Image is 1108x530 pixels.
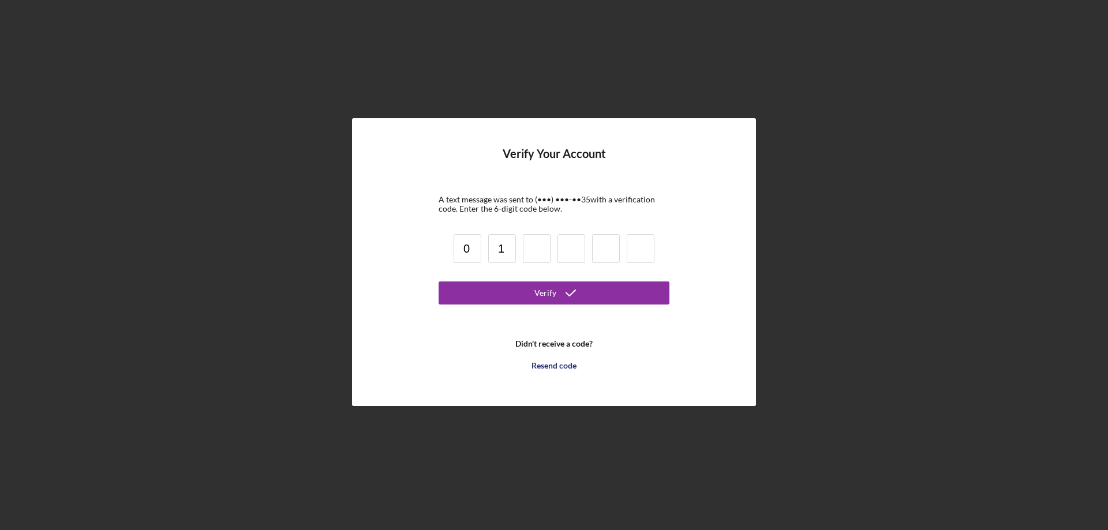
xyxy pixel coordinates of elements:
h4: Verify Your Account [503,147,606,178]
button: Resend code [439,354,669,377]
div: A text message was sent to (•••) •••-•• 35 with a verification code. Enter the 6-digit code below. [439,195,669,213]
div: Verify [534,281,556,305]
b: Didn't receive a code? [515,339,593,348]
div: Resend code [531,354,577,377]
button: Verify [439,281,669,305]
